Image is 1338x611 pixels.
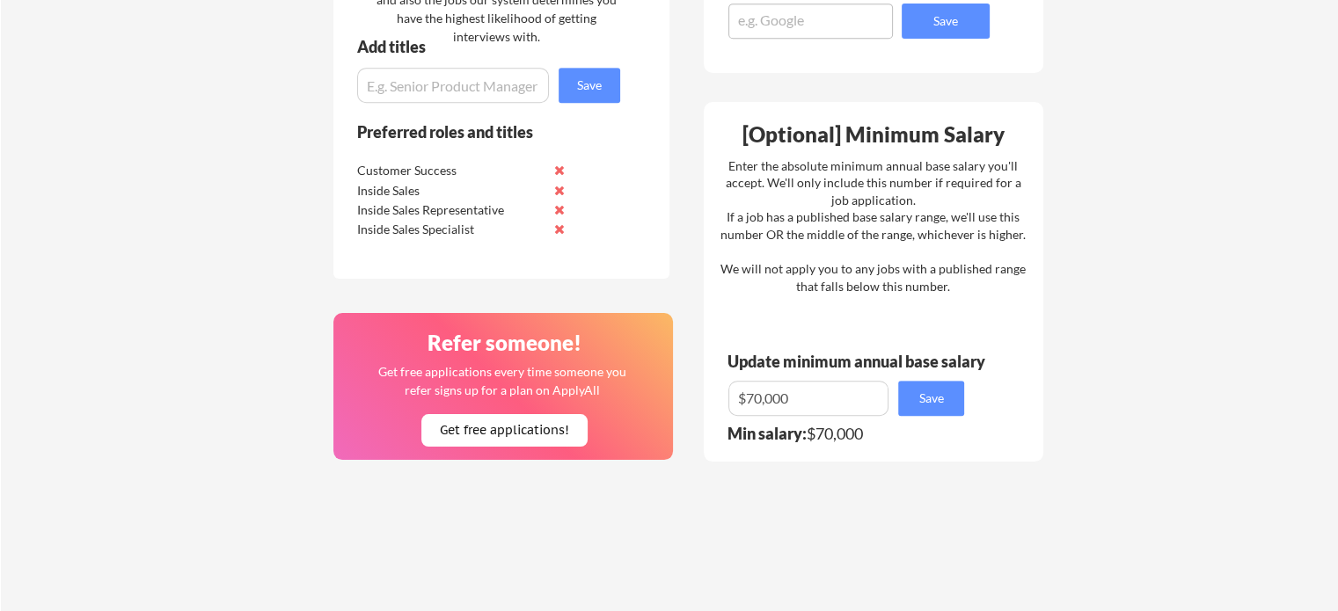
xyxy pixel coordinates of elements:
[710,124,1037,145] div: [Optional] Minimum Salary
[559,68,620,103] button: Save
[357,68,549,103] input: E.g. Senior Product Manager
[357,162,543,179] div: Customer Success
[727,424,807,443] strong: Min salary:
[357,182,543,200] div: Inside Sales
[728,381,888,416] input: E.g. $100,000
[377,362,627,399] div: Get free applications every time someone you refer signs up for a plan on ApplyAll
[357,221,543,238] div: Inside Sales Specialist
[340,332,668,353] div: Refer someone!
[902,4,990,39] button: Save
[727,426,976,441] div: $70,000
[720,157,1026,295] div: Enter the absolute minimum annual base salary you'll accept. We'll only include this number if re...
[357,39,605,55] div: Add titles
[357,124,596,140] div: Preferred roles and titles
[421,414,588,447] button: Get free applications!
[898,381,964,416] button: Save
[727,353,991,369] div: Update minimum annual base salary
[357,201,543,219] div: Inside Sales Representative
